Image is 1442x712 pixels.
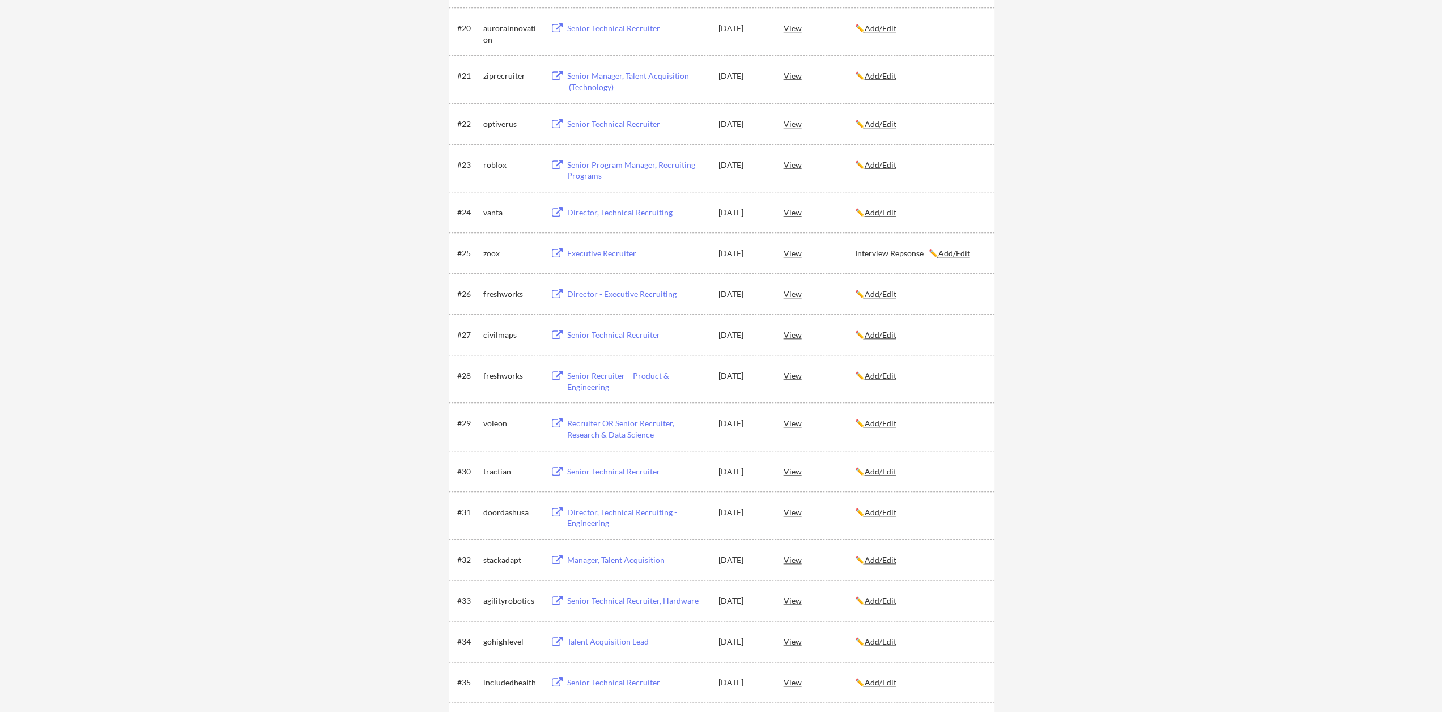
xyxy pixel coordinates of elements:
div: View [784,502,855,522]
div: [DATE] [718,329,768,341]
div: View [784,18,855,38]
div: #27 [457,329,479,341]
div: View [784,590,855,611]
u: Add/Edit [865,467,896,476]
div: civilmaps [483,329,540,341]
div: View [784,154,855,175]
div: tractian [483,466,540,477]
div: ✏️ [855,677,984,688]
div: View [784,672,855,692]
div: [DATE] [718,466,768,477]
div: View [784,113,855,134]
div: Manager, Talent Acquisition [567,554,708,566]
div: freshworks [483,370,540,382]
div: Senior Technical Recruiter [567,677,708,688]
div: View [784,202,855,222]
div: Senior Program Manager, Recruiting Programs [567,159,708,181]
div: [DATE] [718,248,768,259]
div: gohighlevel [483,636,540,647]
u: Add/Edit [938,248,970,258]
div: Executive Recruiter [567,248,708,259]
div: View [784,243,855,263]
u: Add/Edit [865,330,896,340]
u: Add/Edit [865,160,896,169]
div: [DATE] [718,23,768,34]
div: View [784,283,855,304]
div: View [784,461,855,481]
div: #30 [457,466,479,477]
u: Add/Edit [865,119,896,129]
u: Add/Edit [865,596,896,605]
div: [DATE] [718,418,768,429]
div: ✏️ [855,23,984,34]
u: Add/Edit [865,71,896,80]
div: voleon [483,418,540,429]
div: ✏️ [855,70,984,82]
div: ✏️ [855,118,984,130]
div: [DATE] [718,595,768,607]
div: [DATE] [718,507,768,518]
u: Add/Edit [865,507,896,517]
div: ✏️ [855,289,984,300]
div: [DATE] [718,207,768,218]
div: aurorainnovation [483,23,540,45]
div: [DATE] [718,159,768,171]
u: Add/Edit [865,555,896,565]
div: ✏️ [855,636,984,647]
div: Senior Recruiter – Product & Engineering [567,370,708,392]
div: #29 [457,418,479,429]
div: #23 [457,159,479,171]
div: [DATE] [718,370,768,382]
div: Senior Technical Recruiter, Hardware [567,595,708,607]
div: #25 [457,248,479,259]
div: Talent Acquisition Lead [567,636,708,647]
div: doordashusa [483,507,540,518]
u: Add/Edit [865,637,896,646]
div: ziprecruiter [483,70,540,82]
div: #32 [457,554,479,566]
div: ✏️ [855,554,984,566]
div: Senior Technical Recruiter [567,118,708,130]
u: Add/Edit [865,418,896,428]
div: ✏️ [855,329,984,341]
u: Add/Edit [865,207,896,217]
div: ✏️ [855,466,984,477]
div: vanta [483,207,540,218]
div: Senior Technical Recruiter [567,466,708,477]
div: #33 [457,595,479,607]
div: View [784,631,855,651]
div: ✏️ [855,418,984,429]
div: #35 [457,677,479,688]
div: Director - Executive Recruiting [567,289,708,300]
div: [DATE] [718,70,768,82]
u: Add/Edit [865,371,896,380]
div: ✏️ [855,207,984,218]
u: Add/Edit [865,289,896,299]
div: Senior Technical Recruiter [567,23,708,34]
div: ✏️ [855,159,984,171]
div: #24 [457,207,479,218]
div: agilityrobotics [483,595,540,607]
div: ✏️ [855,595,984,607]
u: Add/Edit [865,23,896,33]
div: View [784,65,855,86]
u: Add/Edit [865,677,896,687]
div: ✏️ [855,370,984,382]
div: Senior Manager, Talent Acquisition (Technology) [567,70,708,92]
div: #22 [457,118,479,130]
div: #34 [457,636,479,647]
div: [DATE] [718,554,768,566]
div: #31 [457,507,479,518]
div: View [784,413,855,433]
div: stackadapt [483,554,540,566]
div: Director, Technical Recruiting [567,207,708,218]
div: ✏️ [855,507,984,518]
div: Recruiter OR Senior Recruiter, Research & Data Science [567,418,708,440]
div: #20 [457,23,479,34]
div: Interview Repsonse ✏️ [855,248,984,259]
div: [DATE] [718,636,768,647]
div: #28 [457,370,479,382]
div: Senior Technical Recruiter [567,329,708,341]
div: Director, Technical Recruiting - Engineering [567,507,708,529]
div: #26 [457,289,479,300]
